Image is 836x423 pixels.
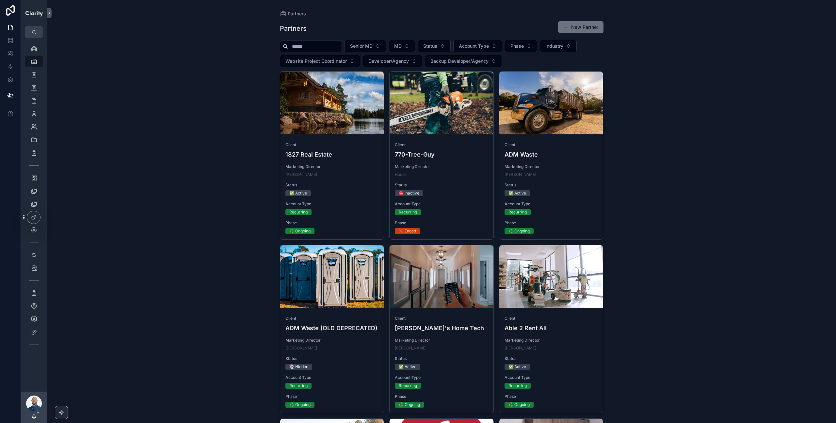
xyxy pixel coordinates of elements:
[505,142,598,147] span: Client
[508,190,526,196] div: ✅ Active
[21,38,47,358] div: scrollable content
[285,164,379,169] span: Marketing Director
[390,72,493,134] div: 770-Cropped.webp
[289,190,307,196] div: ✅ Active
[289,209,308,215] div: Recurring
[499,245,603,308] div: able-Cropped.webp
[389,245,494,413] a: Client[PERSON_NAME]'s Home TechMarketing Director[PERSON_NAME]Status✅ ActiveAccount TypeRecurring...
[285,58,347,64] span: Website Project Coordinator
[505,346,536,351] a: [PERSON_NAME]
[459,43,489,49] span: Account Type
[289,364,308,370] div: 👻 Hidden
[289,228,311,234] div: ♻️ Ongoing
[395,164,488,169] span: Marketing Director
[505,172,536,177] a: [PERSON_NAME]
[285,201,379,207] span: Account Type
[280,10,306,17] a: Partners
[505,394,598,399] span: Phase
[390,245,493,308] div: Aarons.webp
[505,201,598,207] span: Account Type
[505,150,598,159] h4: ADM Waste
[285,142,379,147] span: Client
[508,209,527,215] div: Recurring
[288,10,306,17] span: Partners
[453,40,502,52] button: Select Button
[280,245,384,308] div: DSC05378-_1_.webp
[285,324,379,332] h4: ADM Waste (OLD DEPRECATED)
[418,40,451,52] button: Select Button
[285,394,379,399] span: Phase
[499,245,603,413] a: ClientAble 2 Rent AllMarketing Director[PERSON_NAME]Status✅ ActiveAccount TypeRecurringPhase♻️ On...
[395,150,488,159] h4: 770-Tree-Guy
[505,324,598,332] h4: Able 2 Rent All
[395,375,488,380] span: Account Type
[399,364,416,370] div: ✅ Active
[505,356,598,361] span: Status
[399,190,419,196] div: ⛔ Inactive
[425,55,502,67] button: Select Button
[399,383,417,389] div: Recurring
[395,346,426,351] a: [PERSON_NAME]
[430,58,489,64] span: Backup Developer/Agency
[280,24,307,33] h1: Partners
[280,55,360,67] button: Select Button
[285,172,317,177] a: [PERSON_NAME]
[395,338,488,343] span: Marketing Director
[508,228,530,234] div: ♻️ Ongoing
[389,71,494,240] a: Client770-Tree-GuyMarketing DirectorHouseStatus⛔ InactiveAccount TypeRecurringPhase❌ Ended
[395,324,488,332] h4: [PERSON_NAME]'s Home Tech
[395,316,488,321] span: Client
[350,43,373,49] span: Senior MD
[280,245,384,413] a: ClientADM Waste (OLD DEPRECATED)Marketing Director[PERSON_NAME]Status👻 HiddenAccount TypeRecurrin...
[499,72,603,134] div: adm-Cropped.webp
[395,201,488,207] span: Account Type
[285,356,379,361] span: Status
[285,316,379,321] span: Client
[499,71,603,240] a: ClientADM WasteMarketing Director[PERSON_NAME]Status✅ ActiveAccount TypeRecurringPhase♻️ Ongoing
[289,402,311,408] div: ♻️ Ongoing
[395,142,488,147] span: Client
[505,182,598,188] span: Status
[505,220,598,226] span: Phase
[508,402,530,408] div: ♻️ Ongoing
[505,338,598,343] span: Marketing Director
[545,43,563,49] span: Industry
[423,43,437,49] span: Status
[399,228,416,234] div: ❌ Ended
[558,21,603,33] button: New Partner
[505,375,598,380] span: Account Type
[389,40,415,52] button: Select Button
[505,316,598,321] span: Client
[345,40,386,52] button: Select Button
[510,43,524,49] span: Phase
[285,375,379,380] span: Account Type
[394,43,402,49] span: MD
[285,338,379,343] span: Marketing Director
[285,150,379,159] h4: 1827 Real Estate
[363,55,422,67] button: Select Button
[540,40,577,52] button: Select Button
[505,164,598,169] span: Marketing Director
[395,394,488,399] span: Phase
[399,402,420,408] div: ♻️ Ongoing
[25,8,43,18] img: App logo
[395,172,407,177] a: House
[508,364,526,370] div: ✅ Active
[280,72,384,134] div: 1827.webp
[285,346,317,351] a: [PERSON_NAME]
[399,209,417,215] div: Recurring
[285,220,379,226] span: Phase
[395,356,488,361] span: Status
[508,383,527,389] div: Recurring
[280,71,384,240] a: Client1827 Real EstateMarketing Director[PERSON_NAME]Status✅ ActiveAccount TypeRecurringPhase♻️ O...
[289,383,308,389] div: Recurring
[395,220,488,226] span: Phase
[368,58,409,64] span: Developer/Agency
[285,182,379,188] span: Status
